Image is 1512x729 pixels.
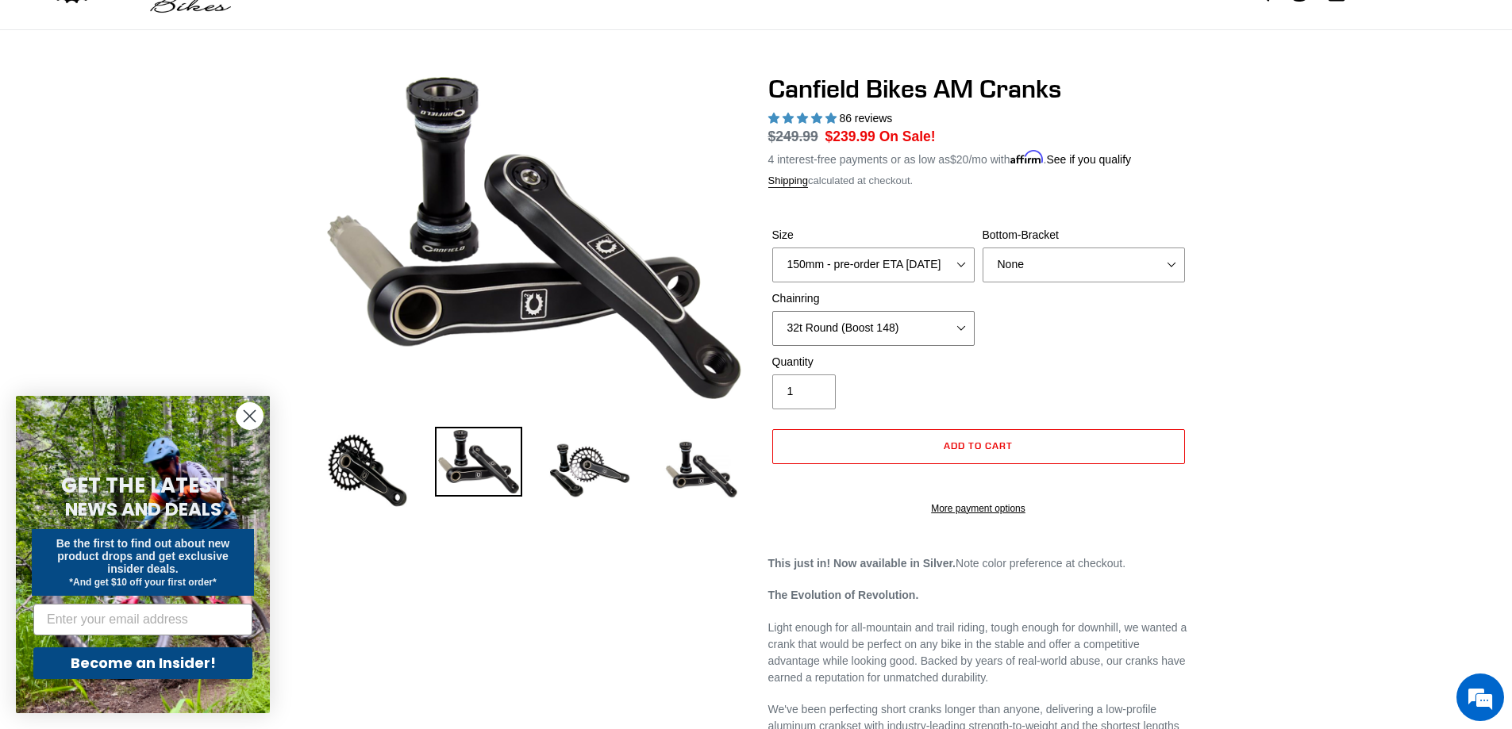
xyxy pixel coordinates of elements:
img: d_696896380_company_1647369064580_696896380 [51,79,90,119]
img: Load image into Gallery viewer, Canfield Cranks [435,427,522,497]
h1: Canfield Bikes AM Cranks [768,74,1189,104]
span: GET THE LATEST [61,471,225,500]
span: $239.99 [825,129,875,144]
label: Chainring [772,290,975,307]
textarea: Type your message and hit 'Enter' [8,433,302,489]
span: Add to cart [944,439,1013,451]
div: Chat with us now [106,89,290,109]
s: $249.99 [768,129,818,144]
div: Minimize live chat window [260,8,298,46]
img: Load image into Gallery viewer, Canfield Bikes AM Cranks [546,427,633,514]
div: Navigation go back [17,87,41,111]
span: $20 [950,153,968,166]
span: Affirm [1010,151,1044,164]
a: See if you qualify - Learn more about Affirm Financing (opens in modal) [1046,153,1131,166]
img: Load image into Gallery viewer, Canfield Bikes AM Cranks [324,427,411,514]
span: On Sale! [879,126,936,147]
span: 86 reviews [839,112,892,125]
strong: This just in! Now available in Silver. [768,557,956,570]
p: 4 interest-free payments or as low as /mo with . [768,148,1132,168]
div: calculated at checkout. [768,173,1189,189]
p: Note color preference at checkout. [768,555,1189,572]
button: Add to cart [772,429,1185,464]
label: Quantity [772,354,975,370]
strong: The Evolution of Revolution. [768,589,919,601]
label: Bottom-Bracket [983,227,1185,244]
span: Be the first to find out about new product drops and get exclusive insider deals. [56,537,230,575]
img: Load image into Gallery viewer, CANFIELD-AM_DH-CRANKS [657,427,744,514]
span: We're online! [92,200,219,360]
label: Size [772,227,975,244]
a: More payment options [772,501,1185,516]
span: 4.97 stars [768,112,840,125]
span: NEWS AND DEALS [65,497,221,522]
input: Enter your email address [33,604,252,635]
button: Become an Insider! [33,647,252,679]
p: Light enough for all-mountain and trail riding, tough enough for downhill, we wanted a crank that... [768,620,1189,686]
button: Close dialog [236,402,264,430]
span: *And get $10 off your first order* [69,577,216,588]
a: Shipping [768,175,809,188]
